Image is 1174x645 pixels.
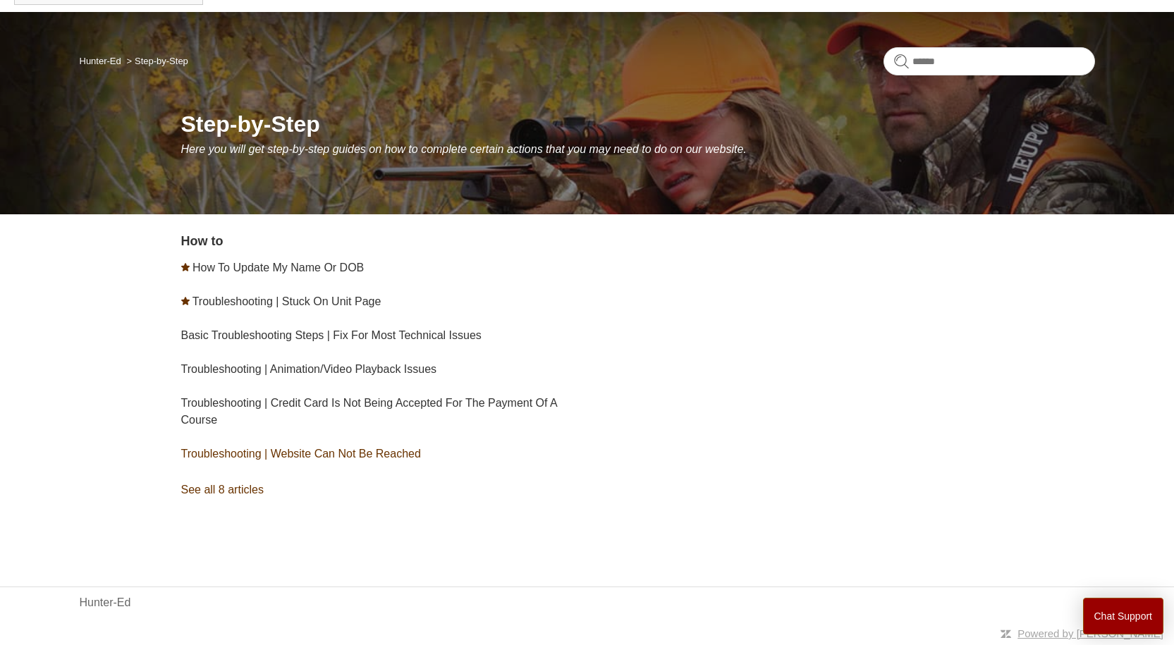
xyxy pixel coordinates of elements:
a: Powered by [PERSON_NAME] [1017,627,1163,639]
a: How To Update My Name Or DOB [192,262,364,274]
a: See all 8 articles [181,471,592,509]
h1: Step-by-Step [181,107,1095,141]
li: Step-by-Step [123,56,188,66]
input: Search [883,47,1095,75]
a: How to [181,234,224,248]
a: Troubleshooting | Animation/Video Playback Issues [181,363,437,375]
button: Chat Support [1083,598,1164,634]
a: Troubleshooting | Website Can Not Be Reached [181,448,421,460]
a: Basic Troubleshooting Steps | Fix For Most Technical Issues [181,329,482,341]
svg: Promoted article [181,297,190,305]
svg: Promoted article [181,263,190,271]
a: Hunter-Ed [80,594,131,611]
a: Troubleshooting | Stuck On Unit Page [192,295,381,307]
a: Hunter-Ed [80,56,121,66]
p: Here you will get step-by-step guides on how to complete certain actions that you may need to do ... [181,141,1095,158]
li: Hunter-Ed [80,56,124,66]
a: Troubleshooting | Credit Card Is Not Being Accepted For The Payment Of A Course [181,397,557,426]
